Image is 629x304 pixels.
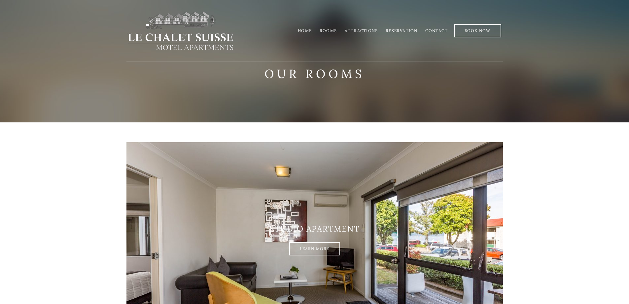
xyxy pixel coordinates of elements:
[386,28,417,33] a: Reservation
[298,28,312,33] a: Home
[320,28,337,33] a: Rooms
[126,11,234,51] img: lechaletsuisse
[345,28,378,33] a: Attractions
[454,24,501,37] a: Book Now
[425,28,447,33] a: Contact
[289,242,340,255] a: Learn More
[126,224,503,234] h3: Studio Apartment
